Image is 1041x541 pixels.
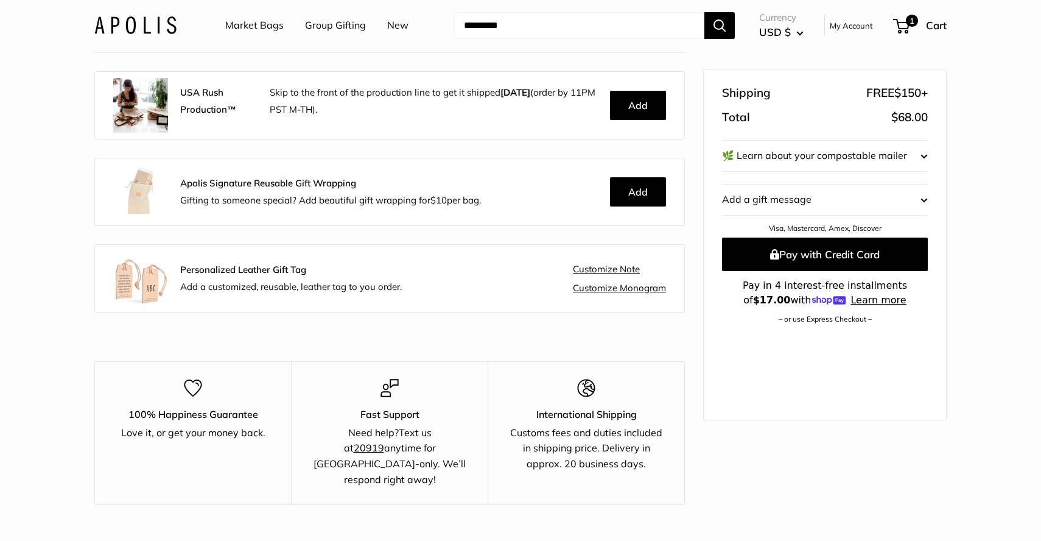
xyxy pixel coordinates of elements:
[354,442,384,454] u: 20919
[722,107,750,129] span: Total
[906,15,918,27] span: 1
[573,264,640,275] a: Customize Note
[830,18,873,33] a: My Account
[722,185,928,216] button: Add a gift message
[225,16,284,35] a: Market Bags
[454,12,704,39] input: Search...
[313,425,466,487] div: Need help? anytime for [GEOGRAPHIC_DATA]-only. We’ll respond right away!
[722,344,928,377] iframe: PayPal-paypal
[180,194,481,206] span: Gifting to someone special? Add beautiful gift wrapping for per bag.
[759,9,804,26] span: Currency
[180,177,356,189] strong: Apolis Signature Reusable Gift Wrapping
[759,26,791,38] span: USD $
[430,194,447,206] span: $10
[769,224,882,233] a: Visa, Mastercard, Amex, Discover
[894,16,947,35] a: 1 Cart
[116,425,270,441] div: Love it, or get your money back.
[866,83,928,105] span: FREE +
[510,407,663,423] p: International Shipping
[779,314,872,324] a: – or use Express Checkout –
[722,238,928,271] button: Pay with Credit Card
[759,23,804,42] button: USD $
[180,87,236,115] strong: USA Rush Production™
[926,19,947,32] span: Cart
[94,16,177,34] img: Apolis
[305,16,366,35] a: Group Gifting
[722,83,771,105] span: Shipping
[573,283,666,294] a: Customize Monogram
[894,86,921,101] span: $150
[10,495,130,531] iframe: Sign Up via Text for Offers
[387,16,408,35] a: New
[180,281,402,292] span: Add a customized, reusable, leather tag to you order.
[313,407,466,423] p: Fast Support
[704,12,735,39] button: Search
[610,91,666,120] button: Add
[891,110,928,124] span: $68.00
[610,177,666,207] button: Add
[180,264,306,275] strong: Personalized Leather Gift Tag
[270,84,601,118] p: Skip to the front of the production line to get it shipped (order by 11PM PST M-TH).
[510,425,663,472] div: Customs fees and duties included in shipping price. Delivery in approx. 20 business days.
[113,251,168,306] img: Apolis_Leather-Gift-Tag_Group_180x.jpg
[113,78,168,133] img: rush.jpg
[722,141,928,172] button: 🌿 Learn about your compostable mailer
[116,407,270,423] p: 100% Happiness Guarantee
[500,87,530,98] b: [DATE]
[113,164,168,219] img: Apolis_GiftWrapping_5_90x_2x.jpg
